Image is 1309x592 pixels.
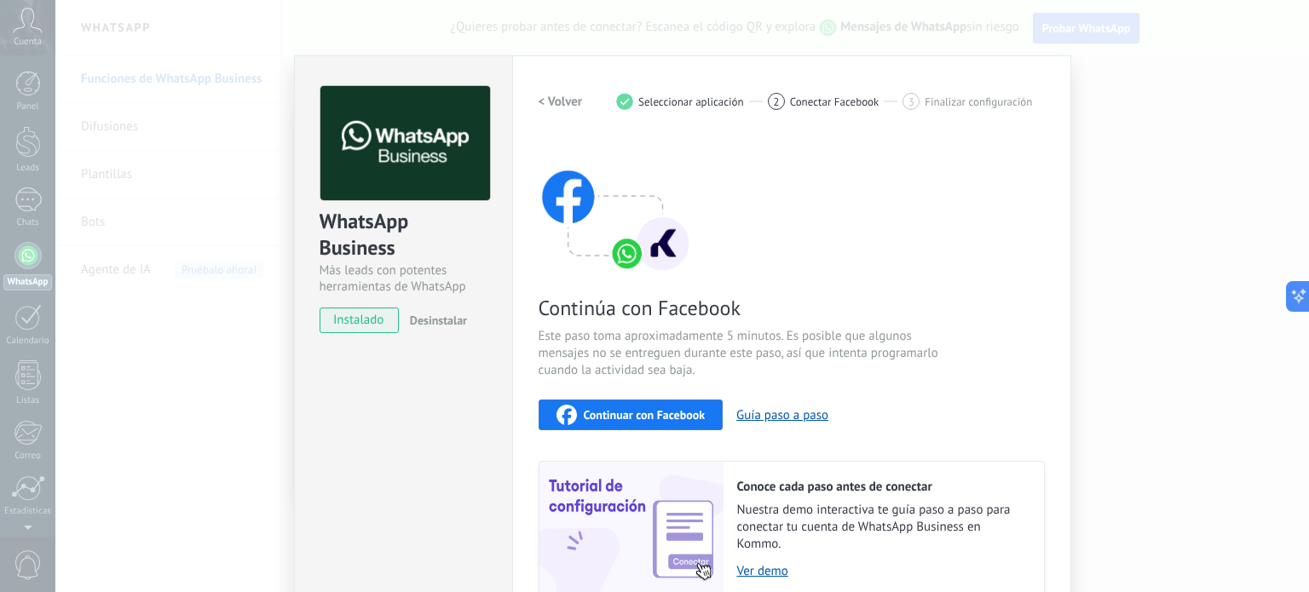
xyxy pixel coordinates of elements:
[403,307,467,333] button: Desinstalar
[925,95,1032,108] span: Finalizar configuración
[737,563,1027,579] a: Ver demo
[539,399,724,430] button: Continuar con Facebook
[539,137,692,273] img: connect with facebook
[737,502,1027,553] span: Nuestra demo interactiva te guía paso a paso para conectar tu cuenta de WhatsApp Business en Kommo.
[773,95,779,109] span: 2
[320,307,398,333] span: instalado
[584,409,706,421] span: Continuar con Facebook
[790,95,879,108] span: Conectar Facebook
[908,95,914,109] span: 3
[736,407,828,423] button: Guía paso a paso
[539,94,583,110] h2: < Volver
[410,313,467,328] span: Desinstalar
[539,328,944,379] span: Este paso toma aproximadamente 5 minutos. Es posible que algunos mensajes no se entreguen durante...
[737,479,1027,495] h2: Conoce cada paso antes de conectar
[320,208,487,262] div: WhatsApp Business
[320,262,487,295] div: Más leads con potentes herramientas de WhatsApp
[539,295,944,321] span: Continúa con Facebook
[539,86,583,117] button: < Volver
[638,95,744,108] span: Seleccionar aplicación
[320,86,490,201] img: logo_main.png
